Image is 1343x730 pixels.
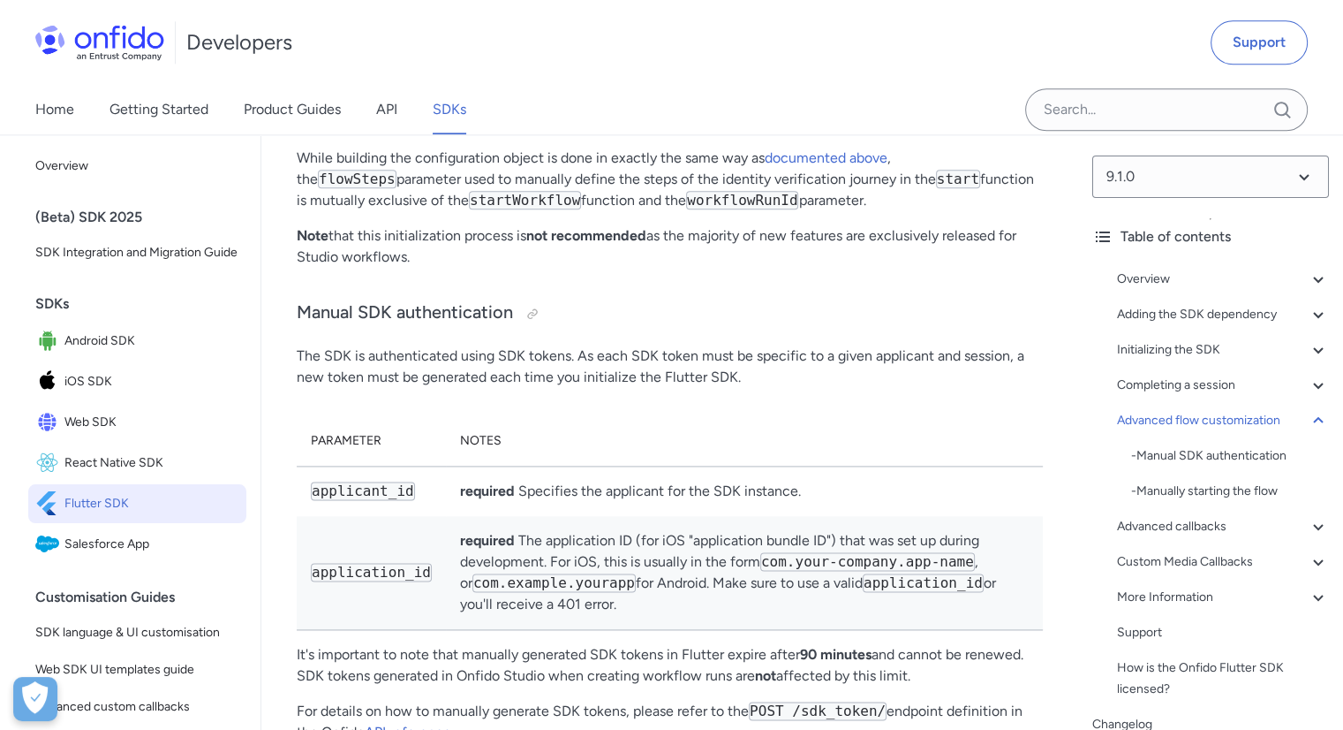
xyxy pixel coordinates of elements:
[297,644,1043,687] p: It's important to note that manually generated SDK tokens in Flutter expire after and cannot be r...
[297,346,1043,388] p: The SDK is authenticated using SDK tokens. As each SDK token must be specific to a given applican...
[35,491,64,516] img: IconFlutter SDK
[800,646,871,663] strong: 90 minutes
[1131,481,1329,502] a: -Manually starting the flow
[460,532,515,549] strong: required
[460,483,515,499] strong: required
[35,451,64,475] img: IconReact Native SDK
[64,491,239,516] span: Flutter SDK
[1131,445,1329,467] div: - Manual SDK authentication
[297,416,446,467] th: Parameter
[28,444,246,483] a: IconReact Native SDKReact Native SDK
[1131,445,1329,467] a: -Manual SDK authentication
[755,667,776,684] strong: not
[28,525,246,564] a: IconSalesforce AppSalesforce App
[760,552,975,571] code: com.your-company.app-name
[1211,20,1308,65] a: Support
[936,170,980,188] code: start
[297,148,1043,211] p: While building the configuration object is done in exactly the same way as , the parameter used t...
[35,85,74,134] a: Home
[318,170,396,188] code: flowSteps
[433,85,466,134] a: SDKs
[35,622,239,643] span: SDK language & UI customisation
[28,235,246,270] a: SDK Integration and Migration Guide
[64,410,239,435] span: Web SDK
[469,191,581,209] code: startWorkflow
[1117,622,1329,643] a: Support
[28,362,246,401] a: IconiOS SDKiOS SDK
[35,659,239,681] span: Web SDK UI templates guide
[35,369,64,394] img: IconiOS SDK
[28,148,246,184] a: Overview
[1117,410,1329,431] a: Advanced flow customization
[1117,587,1329,608] a: More Information
[297,225,1043,268] p: that this initialization process is as the majority of new features are exclusively released for ...
[28,615,246,650] a: SDK language & UI customisation
[35,696,239,718] span: Advanced custom callbacks
[1025,88,1308,131] input: Onfido search input field
[446,516,1043,630] td: The application ID (for iOS "application bundle ID") that was set up during development. For iOS,...
[64,329,239,354] span: Android SDK
[64,532,239,557] span: Salesforce App
[35,156,239,177] span: Overview
[64,369,239,394] span: iOS SDK
[35,200,253,235] div: (Beta) SDK 2025
[376,85,397,134] a: API
[1117,516,1329,537] a: Advanced callbacks
[35,25,164,60] img: Onfido Logo
[472,574,636,592] code: com.example.yourapp
[311,482,415,500] code: applicant_id
[28,484,246,523] a: IconFlutter SDKFlutter SDK
[13,677,57,721] div: Cookie Preferences
[35,410,64,435] img: IconWeb SDK
[186,28,292,57] h1: Developers
[686,191,798,209] code: workflowRunId
[109,85,208,134] a: Getting Started
[35,242,239,263] span: SDK Integration and Migration Guide
[1131,481,1329,502] div: - Manually starting the flow
[28,403,246,442] a: IconWeb SDKWeb SDK
[64,451,239,475] span: React Native SDK
[28,322,246,361] a: IconAndroid SDKAndroid SDK
[28,652,246,688] a: Web SDK UI templates guide
[297,300,1043,328] h3: Manual SDK authentication
[244,85,341,134] a: Product Guides
[1117,551,1329,573] a: Custom Media Callbacks
[446,467,1043,517] td: Specifies the applicant for the SDK instance.
[1117,269,1329,290] a: Overview
[35,329,64,354] img: IconAndroid SDK
[765,149,887,166] a: documented above
[13,677,57,721] button: Open Preferences
[35,580,253,615] div: Customisation Guides
[863,574,984,592] code: application_id
[311,563,432,582] code: application_id
[1117,304,1329,325] a: Adding the SDK dependency
[28,689,246,725] a: Advanced custom callbacks
[1117,375,1329,396] a: Completing a session
[1117,658,1329,700] a: How is the Onfido Flutter SDK licensed?
[1117,339,1329,361] a: Initializing the SDK
[35,286,253,322] div: SDKs
[526,227,646,244] strong: not recommended
[35,532,64,557] img: IconSalesforce App
[1092,226,1329,247] div: Table of contents
[297,227,328,244] strong: Note
[446,416,1043,467] th: Notes
[749,702,887,720] code: POST /sdk_token/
